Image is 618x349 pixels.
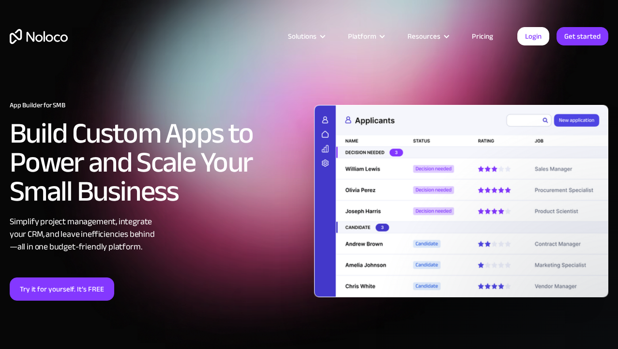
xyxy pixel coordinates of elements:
div: Simplify project management, integrate your CRM, and leave inefficiencies behind —all in one budg... [10,216,304,253]
div: Solutions [288,30,317,43]
div: Solutions [276,30,336,43]
div: Resources [395,30,460,43]
div: Platform [348,30,376,43]
a: Get started [557,27,608,45]
h2: Build Custom Apps to Power and Scale Your Small Business [10,119,304,206]
h1: App Builder for SMB [10,102,304,109]
a: Pricing [460,30,505,43]
div: Platform [336,30,395,43]
a: Try it for yourself. It’s FREE [10,277,114,301]
a: home [10,29,68,44]
div: Resources [407,30,440,43]
a: Login [517,27,549,45]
